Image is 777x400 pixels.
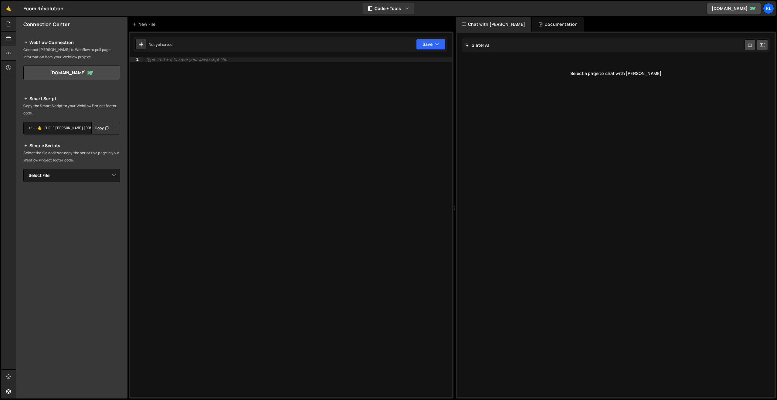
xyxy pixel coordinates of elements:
button: Copy [91,122,112,134]
h2: Simple Scripts [23,142,120,149]
a: [DOMAIN_NAME] [707,3,761,14]
a: 🤙 [1,1,16,16]
p: Connect [PERSON_NAME] to Webflow to pull page information from your Webflow project [23,46,120,61]
div: Documentation [532,17,584,32]
div: 1 [130,57,143,62]
h2: Smart Script [23,95,120,102]
div: New File [132,21,158,27]
div: Chat with [PERSON_NAME] [456,17,531,32]
h2: Webflow Connection [23,39,120,46]
h2: Connection Center [23,21,70,28]
button: Save [416,39,446,50]
div: Select a page to chat with [PERSON_NAME] [462,61,770,86]
div: Button group with nested dropdown [91,122,120,134]
p: Select the file and then copy the script to a page in your Webflow Project footer code. [23,149,120,164]
div: Type cmd + s to save your Javascript file. [146,57,227,62]
iframe: YouTube video player [23,192,121,247]
p: Copy the Smart Script to your Webflow Project footer code. [23,102,120,117]
textarea: <!--🤙 [URL][PERSON_NAME][DOMAIN_NAME]> <script>document.addEventListener("DOMContentLoaded", func... [23,122,120,134]
a: [DOMAIN_NAME] [23,66,120,80]
div: Ecom Révolution [23,5,63,12]
a: Kl [763,3,774,14]
div: Not yet saved [149,42,172,47]
button: Code + Tools [363,3,414,14]
h2: Slater AI [465,42,489,48]
iframe: YouTube video player [23,251,121,305]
